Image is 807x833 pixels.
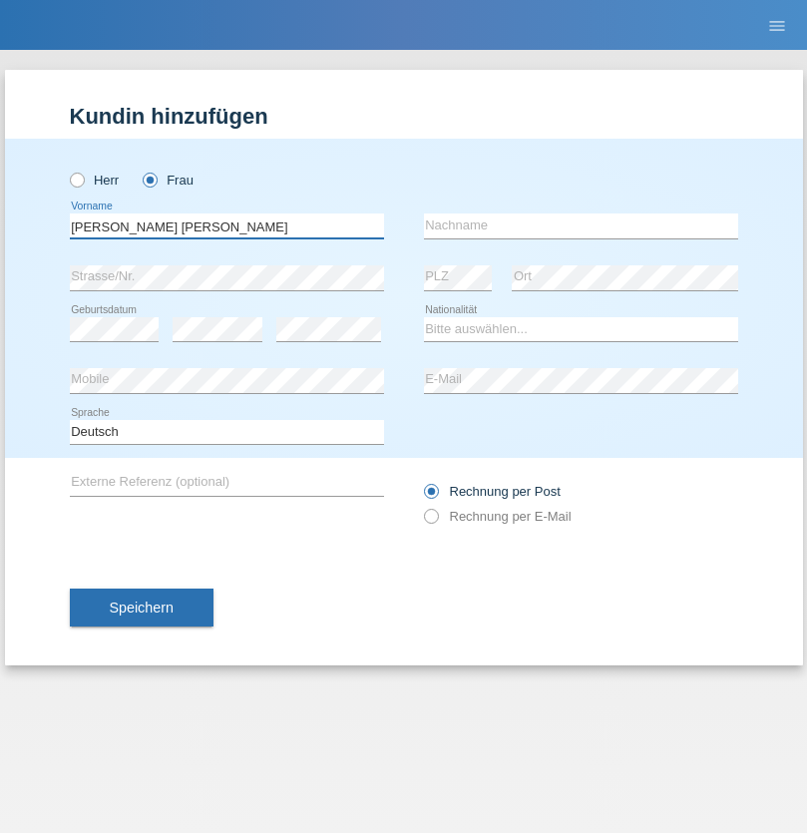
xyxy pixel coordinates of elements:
[143,173,156,186] input: Frau
[70,173,120,188] label: Herr
[70,173,83,186] input: Herr
[424,484,437,509] input: Rechnung per Post
[70,104,738,129] h1: Kundin hinzufügen
[757,19,797,31] a: menu
[424,509,572,524] label: Rechnung per E-Mail
[424,509,437,534] input: Rechnung per E-Mail
[110,600,174,616] span: Speichern
[767,16,787,36] i: menu
[143,173,194,188] label: Frau
[70,589,213,626] button: Speichern
[424,484,561,499] label: Rechnung per Post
